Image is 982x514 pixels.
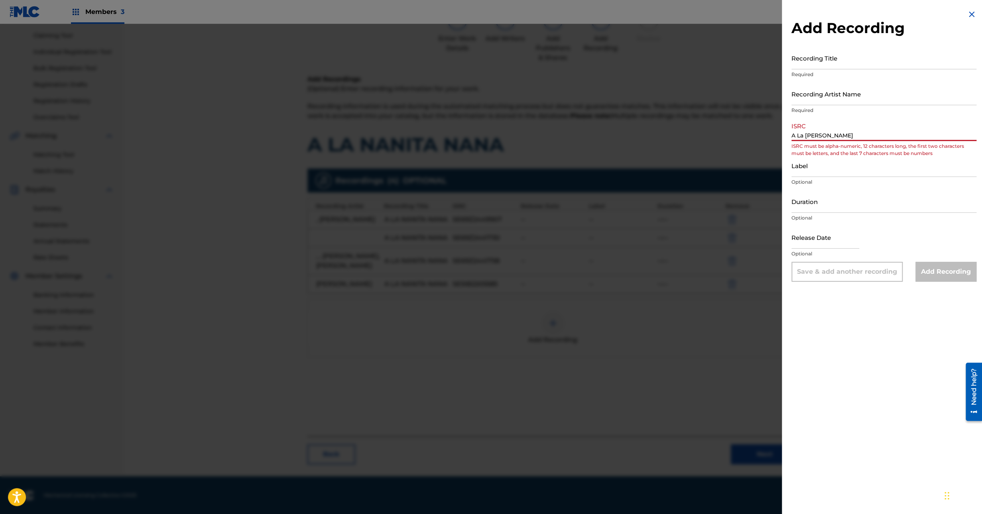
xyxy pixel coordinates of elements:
div: Dra [945,484,949,508]
img: Top Rightsholders [71,7,81,17]
h2: Add Recording [791,19,976,37]
span: 3 [121,8,124,16]
p: Required [791,71,976,78]
p: Required [791,107,976,114]
img: MLC Logo [10,6,40,18]
p: Optional [791,214,976,222]
div: Chatt-widget [942,476,982,514]
iframe: Resource Center [960,360,982,424]
p: Optional [791,250,976,257]
p: Optional [791,179,976,186]
p: ISRC must be alpha-numeric, 12 characters long, the first two characters must be letters, and the... [791,143,976,157]
iframe: Chat Widget [942,476,982,514]
span: Members [85,7,124,16]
